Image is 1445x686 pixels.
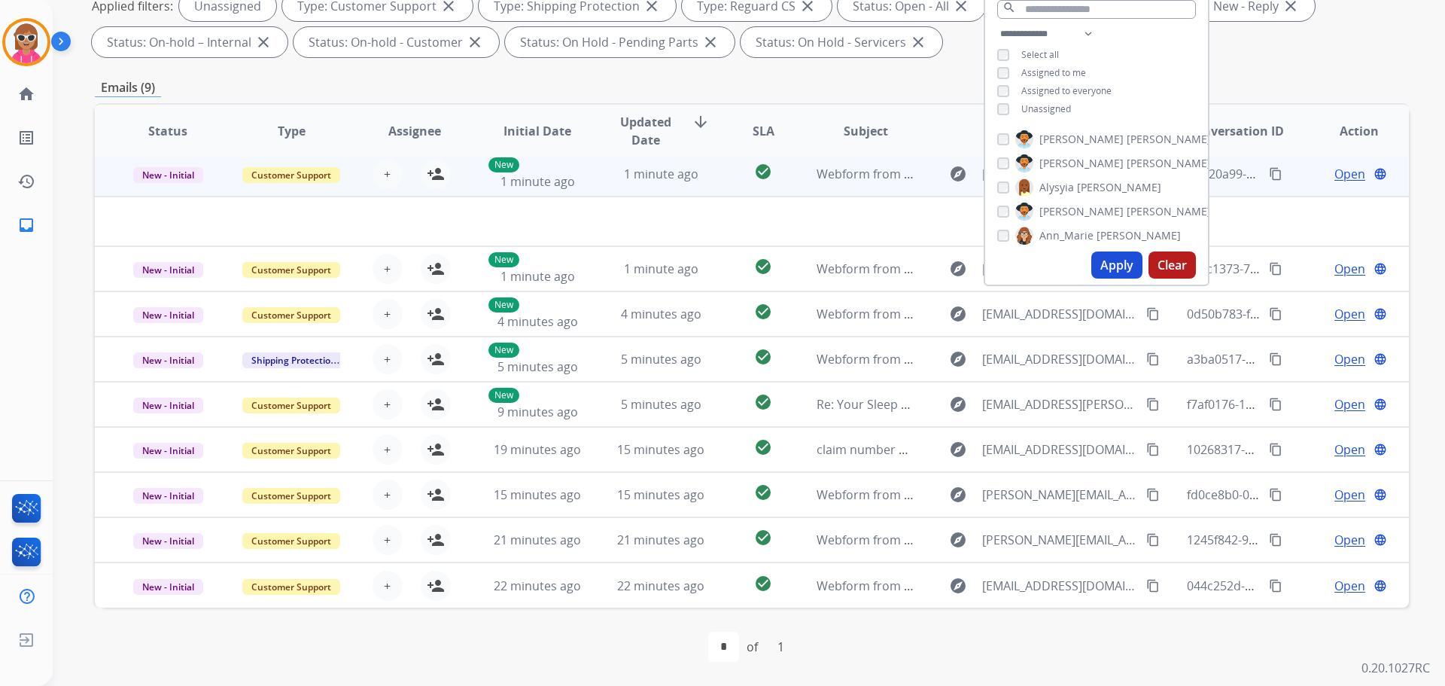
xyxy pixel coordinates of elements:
[133,488,203,504] span: New - Initial
[982,531,1137,549] span: [PERSON_NAME][EMAIL_ADDRESS][DOMAIN_NAME]
[384,395,391,413] span: +
[427,531,445,549] mat-icon: person_add
[844,122,888,140] span: Subject
[1334,577,1365,595] span: Open
[982,350,1137,368] span: [EMAIL_ADDRESS][DOMAIN_NAME]
[133,307,203,323] span: New - Initial
[1127,132,1211,147] span: [PERSON_NAME]
[1374,443,1387,456] mat-icon: language
[242,262,340,278] span: Customer Support
[753,122,774,140] span: SLA
[1269,307,1282,321] mat-icon: content_copy
[754,575,772,593] mat-icon: check_circle
[741,27,942,57] div: Status: On Hold - Servicers
[1269,533,1282,547] mat-icon: content_copy
[505,27,735,57] div: Status: On Hold - Pending Parts
[500,173,575,190] span: 1 minute ago
[1334,395,1365,413] span: Open
[1187,441,1422,458] span: 10268317-bb57-41e3-a0ae-9885d15ba398
[1187,306,1416,322] span: 0d50b783-f21f-44bc-b3c2-a1110b20278b
[1097,228,1181,243] span: [PERSON_NAME]
[617,441,704,458] span: 15 minutes ago
[1021,84,1112,97] span: Assigned to everyone
[497,313,578,330] span: 4 minutes ago
[1146,443,1160,456] mat-icon: content_copy
[754,303,772,321] mat-icon: check_circle
[982,486,1137,504] span: [PERSON_NAME][EMAIL_ADDRESS][DOMAIN_NAME]
[427,350,445,368] mat-icon: person_add
[1269,167,1282,181] mat-icon: content_copy
[982,577,1137,595] span: [EMAIL_ADDRESS][DOMAIN_NAME]
[133,262,203,278] span: New - Initial
[494,532,581,548] span: 21 minutes ago
[133,352,203,368] span: New - Initial
[1187,486,1418,503] span: fd0ce8b0-0385-4b15-9484-72b738e59225
[1187,396,1402,413] span: f7af0176-163c-4c8e-8a4a-c9ea2f41ffaa
[373,389,403,419] button: +
[949,531,967,549] mat-icon: explore
[497,358,578,375] span: 5 minutes ago
[242,533,340,549] span: Customer Support
[624,261,698,277] span: 1 minute ago
[1374,533,1387,547] mat-icon: language
[373,159,403,189] button: +
[982,441,1137,459] span: [EMAIL_ADDRESS][DOMAIN_NAME]
[1188,122,1284,140] span: Conversation ID
[242,352,345,368] span: Shipping Protection
[1187,351,1419,367] span: a3ba0517-d109-469b-87d5-43c9f546128d
[817,306,1158,322] span: Webform from [EMAIL_ADDRESS][DOMAIN_NAME] on [DATE]
[1334,350,1365,368] span: Open
[242,307,340,323] span: Customer Support
[949,486,967,504] mat-icon: explore
[1285,105,1409,157] th: Action
[494,578,581,594] span: 22 minutes ago
[1146,352,1160,366] mat-icon: content_copy
[1334,305,1365,323] span: Open
[1146,533,1160,547] mat-icon: content_copy
[817,441,1127,458] span: claim number 24603f17-bc7e-4c1d-92bd-1f68aft32151c
[817,396,1050,413] span: Re: Your Sleep Country claim is approved
[133,579,203,595] span: New - Initial
[692,113,710,131] mat-icon: arrow_downward
[17,129,35,147] mat-icon: list_alt
[17,85,35,103] mat-icon: home
[1187,532,1417,548] span: 1245f842-9501-43b9-8c90-8be42eb85a77
[817,486,1251,503] span: Webform from [PERSON_NAME][EMAIL_ADDRESS][DOMAIN_NAME] on [DATE]
[1334,531,1365,549] span: Open
[497,404,578,420] span: 9 minutes ago
[1374,579,1387,593] mat-icon: language
[1334,260,1365,278] span: Open
[949,305,967,323] mat-icon: explore
[488,388,519,403] p: New
[982,260,1137,278] span: [EMAIL_ADDRESS][DOMAIN_NAME]
[1374,352,1387,366] mat-icon: language
[1374,488,1387,502] mat-icon: language
[384,531,391,549] span: +
[1334,165,1365,183] span: Open
[500,268,575,285] span: 1 minute ago
[384,486,391,504] span: +
[17,172,35,191] mat-icon: history
[133,398,203,413] span: New - Initial
[1361,659,1430,677] p: 0.20.1027RC
[384,260,391,278] span: +
[1127,156,1211,171] span: [PERSON_NAME]
[701,33,719,51] mat-icon: close
[373,571,403,601] button: +
[254,33,272,51] mat-icon: close
[384,577,391,595] span: +
[1039,228,1094,243] span: Ann_Marie
[242,167,340,183] span: Customer Support
[1374,167,1387,181] mat-icon: language
[384,350,391,368] span: +
[982,395,1137,413] span: [EMAIL_ADDRESS][PERSON_NAME][DOMAIN_NAME]
[754,483,772,502] mat-icon: check_circle
[373,525,403,555] button: +
[949,165,967,183] mat-icon: explore
[242,443,340,459] span: Customer Support
[427,165,445,183] mat-icon: person_add
[242,398,340,413] span: Customer Support
[133,443,203,459] span: New - Initial
[1334,486,1365,504] span: Open
[384,441,391,459] span: +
